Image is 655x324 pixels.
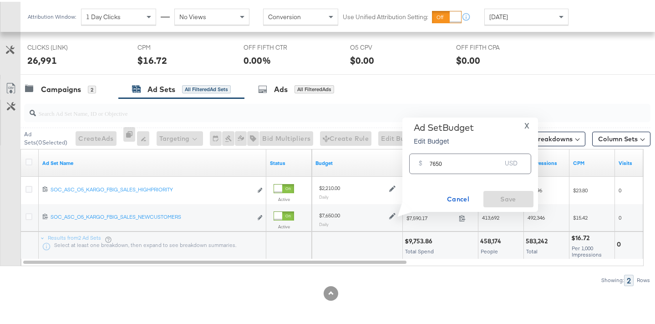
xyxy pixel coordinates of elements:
div: SOC_ASC_O5_KARGO_FBIG_SALES_HIGHPRIORITY [51,184,252,191]
div: $0.00 [456,52,480,65]
a: Your Ad Set name. [42,158,263,165]
div: Ad Sets [147,82,175,93]
div: $9,753.86 [405,235,435,244]
div: All Filtered Ad Sets [182,83,231,92]
span: No Views [179,11,206,19]
span: X [524,118,529,130]
div: Showing: [601,275,624,282]
div: 26,991 [27,52,57,65]
a: The number of times your ad was served. On mobile apps an ad is counted as served the first time ... [528,158,566,165]
div: 2 [624,273,634,284]
span: O5 CPV [350,41,418,50]
div: $2,210.00 [319,183,340,190]
div: Ad Set Budget [414,120,474,131]
div: SOC_ASC_O5_KARGO_FBIG_SALES_NEWCUSTOMERS [51,211,252,219]
span: Cancel [437,192,480,203]
span: $15.42 [573,212,588,219]
span: [DATE] [489,11,508,19]
label: Use Unified Attribution Setting: [343,11,428,20]
div: $16.72 [571,232,592,241]
div: 0 [617,238,624,247]
a: SOC_ASC_O5_KARGO_FBIG_SALES_HIGHPRIORITY [51,184,252,194]
div: $7,650.00 [319,210,340,217]
button: Breakdowns [528,130,585,144]
input: Enter your budget [430,149,502,168]
span: 1 Day Clicks [86,11,121,19]
div: 0.00% [244,52,271,65]
div: $ [415,155,426,172]
sub: Daily [319,192,329,198]
span: 413,692 [482,212,499,219]
button: X [521,120,533,127]
div: $0.00 [350,52,374,65]
span: OFF FIFTH CTR [244,41,312,50]
span: Total Spend [405,246,434,253]
span: CLICKS (LINK) [27,41,96,50]
sub: Daily [319,220,329,225]
span: Conversion [268,11,301,19]
label: Active [274,222,294,228]
div: USD [501,155,521,172]
div: 0 [123,125,137,149]
div: All Filtered Ads [294,83,334,92]
span: 492,346 [528,212,545,219]
div: 458,174 [480,235,504,244]
input: Search Ad Set Name, ID or Objective [36,99,595,117]
span: Total [526,246,538,253]
a: SOC_ASC_O5_KARGO_FBIG_SALES_NEWCUSTOMERS [51,211,252,221]
label: Active [274,195,294,201]
div: $16.72 [137,52,167,65]
span: Per 1,000 Impressions [572,243,602,256]
a: Shows the current state of your Ad Set. [270,158,308,165]
span: OFF FIFTH CPA [456,41,524,50]
span: 0 [619,212,621,219]
span: $23.80 [573,185,588,192]
button: Cancel [433,189,483,206]
span: People [481,246,498,253]
div: Campaigns [41,82,81,93]
a: Shows the current budget of Ad Set. [315,158,399,165]
div: Rows [636,275,650,282]
div: 2 [88,84,96,92]
span: 0 [619,185,621,192]
div: Ad Sets ( 0 Selected) [24,129,69,145]
button: Column Sets [592,130,650,144]
span: CPM [137,41,206,50]
span: $7,590.17 [406,213,455,220]
p: Edit Budget [414,134,474,144]
div: 583,242 [526,235,550,244]
a: The average cost you've paid to have 1,000 impressions of your ad. [573,158,611,165]
div: Attribution Window: [27,12,76,18]
div: Ads [274,82,288,93]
